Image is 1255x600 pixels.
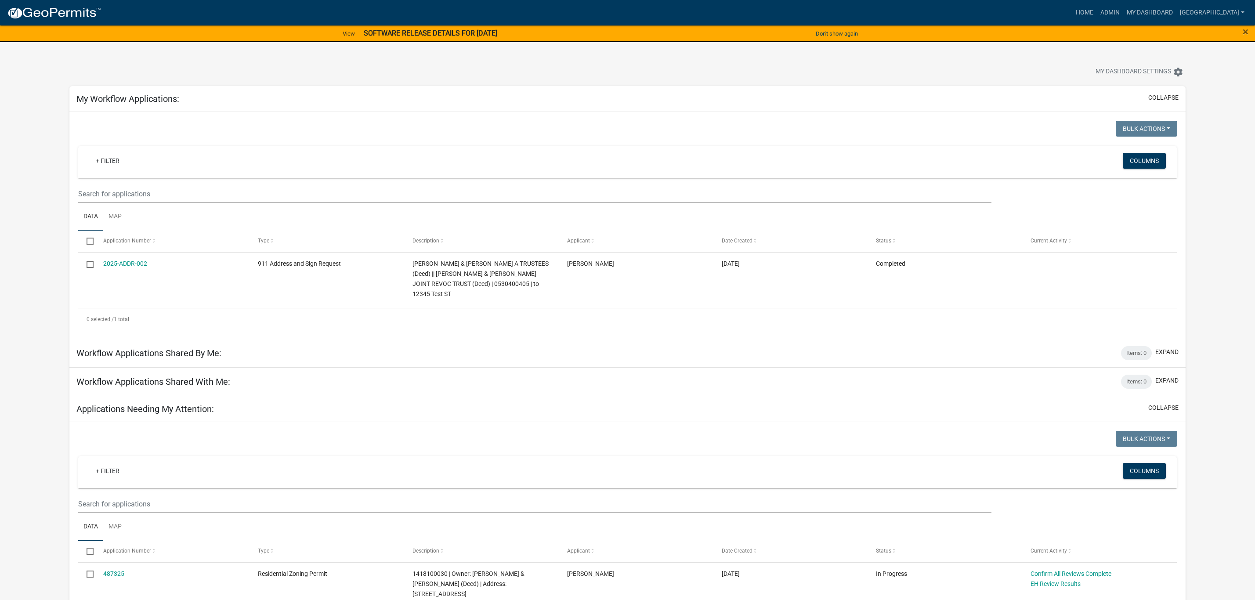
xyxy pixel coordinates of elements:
datatable-header-cell: Application Number [95,541,250,562]
a: View [339,26,358,41]
button: expand [1155,376,1179,385]
span: × [1243,25,1248,38]
span: Application Number [103,238,151,244]
a: Map [103,203,127,231]
div: Items: 0 [1121,346,1152,360]
datatable-header-cell: Application Number [95,231,250,252]
datatable-header-cell: Status [868,541,1022,562]
a: Map [103,513,127,541]
button: Columns [1123,463,1166,479]
span: Description [412,238,439,244]
a: Home [1072,4,1097,21]
span: 08/04/2025 [722,260,740,267]
datatable-header-cell: Date Created [713,231,868,252]
datatable-header-cell: Current Activity [1022,231,1177,252]
span: Residential Zoning Permit [258,570,327,577]
span: Applicant [567,548,590,554]
a: Confirm All Reviews Complete [1031,570,1111,577]
span: Date Created [722,238,752,244]
span: Adam Mahan [567,570,614,577]
a: 487325 [103,570,124,577]
span: 0 selected / [87,316,114,322]
span: ZIEL, ERIC R & CAROL A TRUSTEES (Deed) || ZIEL, ERIC & CAROL JOINT REVOC TRUST (Deed) | 053040040... [412,260,549,297]
span: 1418100030 | Owner: MAHAN, ADAM LYLE & JENNIFER (Deed) | Address: 29948 560TH AVE [412,570,524,597]
button: Don't show again [812,26,861,41]
h5: Workflow Applications Shared With Me: [76,376,230,387]
strong: SOFTWARE RELEASE DETAILS FOR [DATE] [364,29,497,37]
span: In Progress [876,570,907,577]
datatable-header-cell: Description [404,231,559,252]
a: Data [78,203,103,231]
datatable-header-cell: Applicant [559,231,713,252]
a: 2025-ADDR-002 [103,260,147,267]
span: Applicant [567,238,590,244]
h5: Applications Needing My Attention: [76,404,214,414]
button: Columns [1123,153,1166,169]
datatable-header-cell: Description [404,541,559,562]
div: Items: 0 [1121,375,1152,389]
span: Type [258,238,269,244]
a: + Filter [89,463,127,479]
span: Completed [876,260,905,267]
button: My Dashboard Settingssettings [1089,63,1190,80]
datatable-header-cell: Select [78,231,95,252]
button: Bulk Actions [1116,121,1177,137]
span: 911 Address and Sign Request [258,260,341,267]
span: Application Number [103,548,151,554]
a: My Dashboard [1123,4,1176,21]
datatable-header-cell: Select [78,541,95,562]
button: expand [1155,347,1179,357]
datatable-header-cell: Current Activity [1022,541,1177,562]
button: collapse [1148,403,1179,412]
button: collapse [1148,93,1179,102]
span: Status [876,238,891,244]
span: Current Activity [1031,548,1067,554]
span: Description [412,548,439,554]
div: collapse [69,112,1186,339]
h5: My Workflow Applications: [76,94,179,104]
span: 10/02/2025 [722,570,740,577]
span: My Dashboard Settings [1096,67,1171,77]
span: Type [258,548,269,554]
i: settings [1173,67,1183,77]
datatable-header-cell: Type [250,541,404,562]
a: + Filter [89,153,127,169]
span: Marcus Amman [567,260,614,267]
span: Date Created [722,548,752,554]
span: Status [876,548,891,554]
datatable-header-cell: Status [868,231,1022,252]
datatable-header-cell: Date Created [713,541,868,562]
button: Close [1243,26,1248,37]
input: Search for applications [78,495,991,513]
a: EH Review Results [1031,580,1081,587]
button: Bulk Actions [1116,431,1177,447]
h5: Workflow Applications Shared By Me: [76,348,221,358]
div: 1 total [78,308,1177,330]
a: [GEOGRAPHIC_DATA] [1176,4,1248,21]
span: Current Activity [1031,238,1067,244]
a: Data [78,513,103,541]
datatable-header-cell: Applicant [559,541,713,562]
datatable-header-cell: Type [250,231,404,252]
input: Search for applications [78,185,991,203]
a: Admin [1097,4,1123,21]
